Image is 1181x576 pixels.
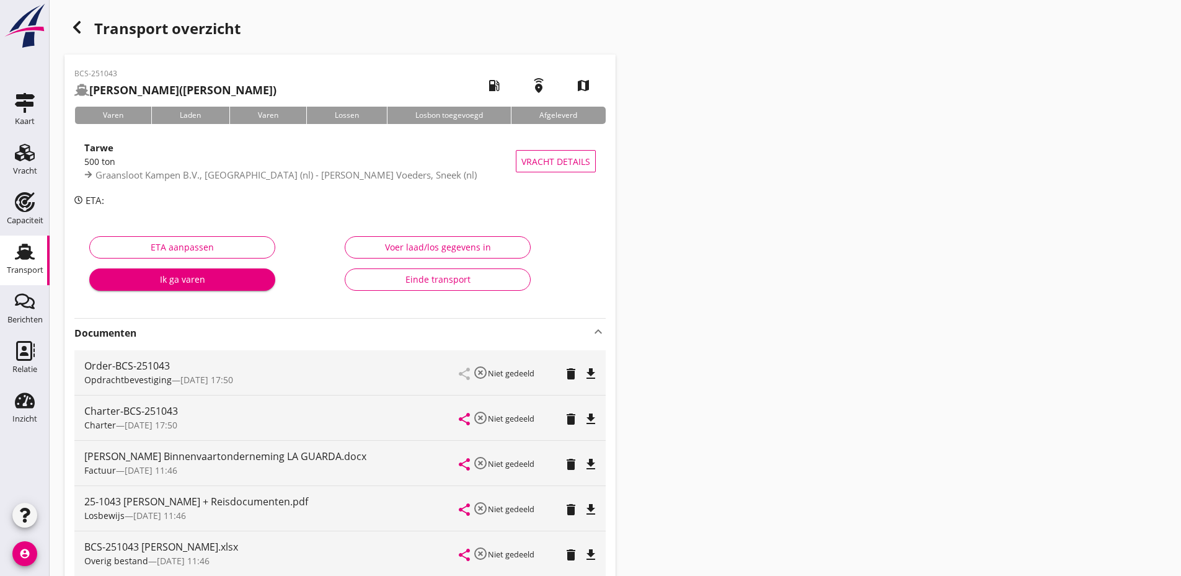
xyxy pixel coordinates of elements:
div: Charter-BCS-251043 [84,404,459,419]
i: delete [564,502,578,517]
div: — [84,373,459,386]
span: ETA: [86,194,104,206]
div: Relatie [12,365,37,373]
i: emergency_share [521,68,556,103]
span: [DATE] 17:50 [125,419,177,431]
i: share [457,412,472,427]
span: [DATE] 11:46 [125,464,177,476]
h2: ([PERSON_NAME]) [74,82,276,99]
button: Ik ga varen [89,268,275,291]
div: 25-1043 [PERSON_NAME] + Reisdocumenten.pdf [84,494,459,509]
small: Niet gedeeld [488,549,534,560]
div: Losbon toegevoegd [387,107,511,124]
span: Opdrachtbevestiging [84,374,172,386]
div: Kaart [15,117,35,125]
div: Voer laad/los gegevens in [355,241,520,254]
div: Varen [74,107,151,124]
div: Laden [151,107,229,124]
span: Factuur [84,464,116,476]
span: Losbewijs [84,510,125,521]
i: share [457,457,472,472]
button: Voer laad/los gegevens in [345,236,531,259]
div: BCS-251043 [PERSON_NAME].xlsx [84,539,459,554]
span: Vracht details [521,155,590,168]
div: — [84,464,459,477]
i: highlight_off [473,365,488,380]
p: BCS-251043 [74,68,276,79]
img: logo-small.a267ee39.svg [2,3,47,49]
strong: Documenten [74,326,591,340]
small: Niet gedeeld [488,413,534,424]
span: [DATE] 11:46 [133,510,186,521]
i: delete [564,366,578,381]
i: local_gas_station [477,68,511,103]
i: delete [564,412,578,427]
i: share [457,547,472,562]
button: Einde transport [345,268,531,291]
div: ETA aanpassen [100,241,265,254]
i: file_download [583,412,598,427]
div: Transport overzicht [64,15,616,45]
div: Inzicht [12,415,37,423]
i: share [457,502,472,517]
i: highlight_off [473,501,488,516]
div: Capaciteit [7,216,43,224]
div: Ik ga varen [99,273,265,286]
i: file_download [583,366,598,381]
div: Afgeleverd [511,107,605,124]
div: Varen [229,107,306,124]
i: keyboard_arrow_up [591,324,606,339]
div: Einde transport [355,273,520,286]
i: highlight_off [473,410,488,425]
div: Lossen [306,107,387,124]
div: Transport [7,266,43,274]
i: file_download [583,457,598,472]
a: Tarwe500 tonGraansloot Kampen B.V., [GEOGRAPHIC_DATA] (nl) - [PERSON_NAME] Voeders, Sneek (nl)Vra... [74,134,606,188]
span: [DATE] 17:50 [180,374,233,386]
i: account_circle [12,541,37,566]
span: Graansloot Kampen B.V., [GEOGRAPHIC_DATA] (nl) - [PERSON_NAME] Voeders, Sneek (nl) [95,169,477,181]
strong: [PERSON_NAME] [89,82,179,97]
div: — [84,509,459,522]
i: file_download [583,502,598,517]
strong: Tarwe [84,141,113,154]
div: [PERSON_NAME] Binnenvaartonderneming LA GUARDA.docx [84,449,459,464]
i: highlight_off [473,456,488,471]
span: [DATE] 11:46 [157,555,210,567]
div: Order-BCS-251043 [84,358,459,373]
i: highlight_off [473,546,488,561]
button: Vracht details [516,150,596,172]
i: file_download [583,547,598,562]
small: Niet gedeeld [488,503,534,515]
i: delete [564,547,578,562]
i: delete [564,457,578,472]
small: Niet gedeeld [488,458,534,469]
button: ETA aanpassen [89,236,275,259]
div: Vracht [13,167,37,175]
i: map [566,68,601,103]
div: — [84,554,459,567]
small: Niet gedeeld [488,368,534,379]
div: 500 ton [84,155,516,168]
span: Charter [84,419,116,431]
span: Overig bestand [84,555,148,567]
div: Berichten [7,316,43,324]
div: — [84,419,459,432]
